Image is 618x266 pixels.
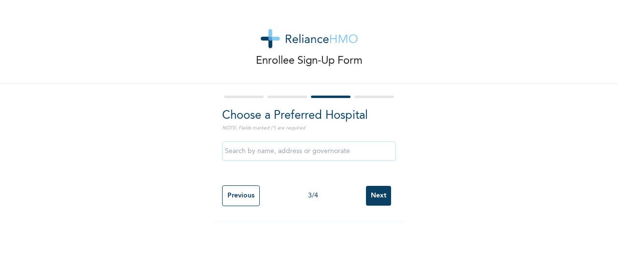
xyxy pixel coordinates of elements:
h2: Choose a Preferred Hospital [222,107,396,125]
div: 3 / 4 [260,191,366,201]
input: Next [366,186,391,206]
p: Enrollee Sign-Up Form [256,53,363,69]
img: logo [261,29,358,48]
input: Search by name, address or governorate [222,141,396,161]
p: NOTE: Fields marked (*) are required [222,125,396,132]
input: Previous [222,185,260,206]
